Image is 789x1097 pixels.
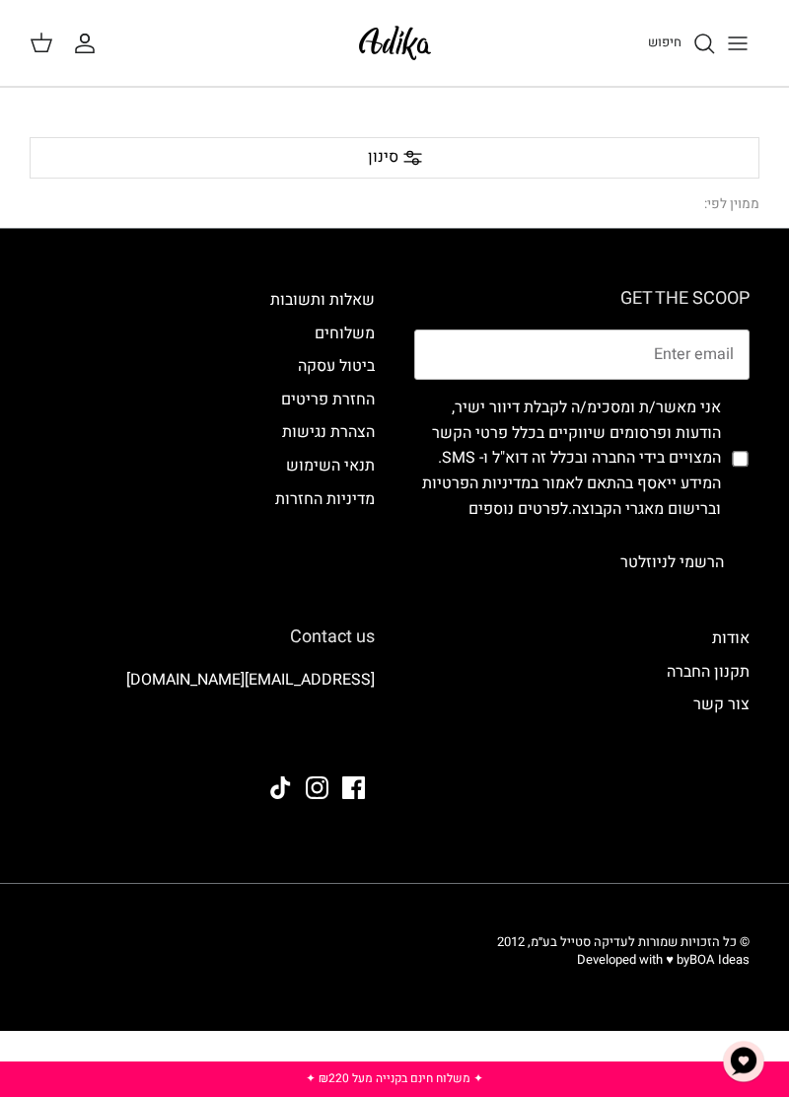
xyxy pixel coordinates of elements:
img: Adika IL [353,20,437,66]
div: ממוין לפי: [704,194,759,216]
a: מדיניות החזרות [275,487,375,511]
div: Secondary navigation [20,288,394,587]
label: אני מאשר/ת ומסכימ/ה לקבלת דיוור ישיר, הודעות ופרסומים שיווקיים בכלל פרטי הקשר המצויים בידי החברה ... [414,396,721,522]
img: Adika IL [321,722,375,748]
a: חיפוש [648,32,716,55]
a: תנאי השימוש [286,454,375,477]
div: סינון [30,137,759,179]
a: אודות [712,626,750,650]
a: Instagram [306,776,328,799]
a: צור קשר [693,693,750,716]
a: החזרת פריטים [281,388,375,411]
span: © כל הזכויות שמורות לעדיקה סטייל בע״מ, 2012 [497,932,750,951]
a: הצהרת נגישות [282,420,375,444]
a: לפרטים נוספים [468,497,568,521]
a: Facebook [342,776,365,799]
button: Toggle menu [716,22,759,65]
span: חיפוש [648,33,681,51]
a: החשבון שלי [73,32,105,55]
a: ✦ משלוח חינם בקנייה מעל ₪220 ✦ [306,1069,483,1087]
a: ביטול עסקה [298,354,375,378]
a: שאלות ותשובות [270,288,375,312]
input: Email [414,329,750,381]
a: BOA Ideas [689,950,750,969]
a: משלוחים [315,322,375,345]
h6: GET THE SCOOP [414,288,750,310]
div: Secondary navigation [394,626,769,814]
button: צ'אט [714,1032,773,1091]
p: Developed with ♥ by [497,951,750,969]
h6: Contact us [39,626,375,648]
a: Tiktok [269,776,292,799]
a: תקנון החברה [667,660,750,684]
a: [EMAIL_ADDRESS][DOMAIN_NAME] [126,668,375,692]
button: הרשמי לניוזלטר [595,538,750,587]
